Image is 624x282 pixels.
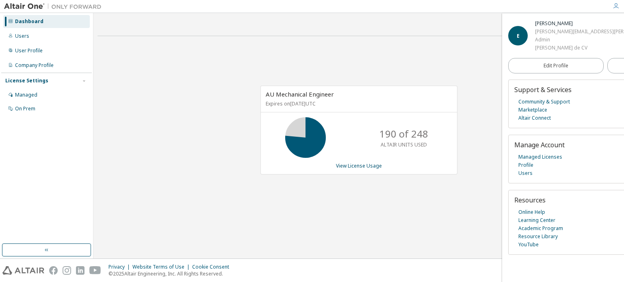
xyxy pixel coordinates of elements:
img: facebook.svg [49,266,58,275]
div: On Prem [15,105,35,112]
div: Managed [15,92,37,98]
a: Resource Library [518,232,558,241]
p: 190 of 248 [379,127,428,141]
a: Edit Profile [508,58,604,73]
div: Company Profile [15,62,54,69]
p: © 2025 Altair Engineering, Inc. All Rights Reserved. [108,270,234,277]
a: Academic Program [518,224,563,232]
span: E [517,32,520,39]
a: Online Help [518,208,545,216]
p: Expires on [DATE] UTC [266,100,450,107]
div: Cookie Consent [192,264,234,270]
div: Website Terms of Use [132,264,192,270]
a: Users [518,169,533,177]
a: Profile [518,161,533,169]
span: Support & Services [514,85,572,94]
div: Users [15,33,29,39]
a: Learning Center [518,216,555,224]
a: Altair Connect [518,114,551,122]
div: User Profile [15,47,43,54]
a: View License Usage [336,162,382,169]
img: youtube.svg [89,266,101,275]
a: Community & Support [518,98,570,106]
img: Altair One [4,2,106,11]
p: ALTAIR UNITS USED [381,141,427,148]
div: Dashboard [15,18,43,25]
a: Marketplace [518,106,547,114]
img: instagram.svg [63,266,71,275]
span: Manage Account [514,140,565,149]
a: Managed Licenses [518,153,562,161]
img: altair_logo.svg [2,266,44,275]
span: AU Mechanical Engineer [266,90,334,98]
span: Edit Profile [544,62,568,69]
a: YouTube [518,241,539,249]
img: linkedin.svg [76,266,84,275]
div: Privacy [108,264,132,270]
div: License Settings [5,77,48,84]
span: Resources [514,196,546,205]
